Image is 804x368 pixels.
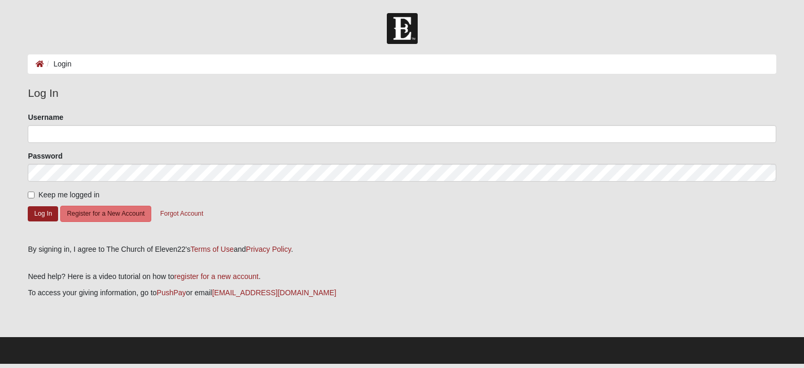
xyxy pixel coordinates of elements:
span: Keep me logged in [38,191,99,199]
button: Forgot Account [153,206,210,222]
a: PushPay [157,288,186,297]
input: Keep me logged in [28,192,35,198]
legend: Log In [28,85,776,102]
a: Terms of Use [191,245,233,253]
a: [EMAIL_ADDRESS][DOMAIN_NAME] [212,288,336,297]
button: Register for a New Account [60,206,151,222]
img: Church of Eleven22 Logo [387,13,418,44]
label: Username [28,112,63,122]
a: register for a new account [174,272,259,281]
a: Privacy Policy [246,245,291,253]
li: Login [44,59,71,70]
label: Password [28,151,62,161]
div: By signing in, I agree to The Church of Eleven22's and . [28,244,776,255]
button: Log In [28,206,58,221]
p: To access your giving information, go to or email [28,287,776,298]
p: Need help? Here is a video tutorial on how to . [28,271,776,282]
